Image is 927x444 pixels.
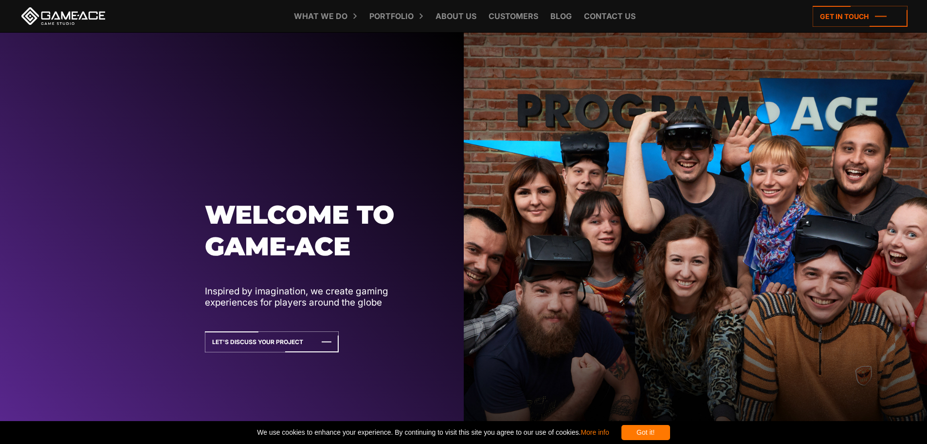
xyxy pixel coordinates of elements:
[205,331,339,352] a: Let's Discuss Your Project
[205,286,435,309] p: Inspired by imagination, we create gaming experiences for players around the globe
[205,199,435,263] h1: Welcome to Game-ace
[621,425,670,440] div: Got it!
[581,428,609,436] a: More info
[257,425,609,440] span: We use cookies to enhance your experience. By continuing to visit this site you agree to our use ...
[813,6,908,27] a: Get in touch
